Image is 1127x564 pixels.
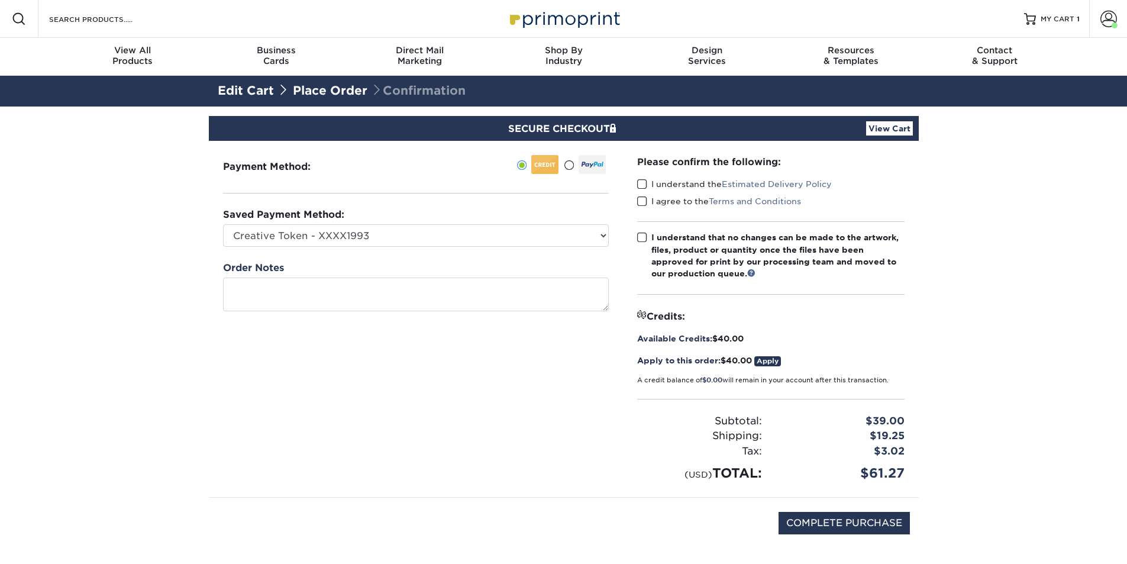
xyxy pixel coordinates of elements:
[779,512,910,534] input: COMPLETE PURCHASE
[223,261,284,275] label: Order Notes
[204,38,348,76] a: BusinessCards
[61,45,205,56] span: View All
[923,38,1067,76] a: Contact& Support
[702,376,722,384] span: $0.00
[779,45,923,66] div: & Templates
[637,356,721,365] span: Apply to this order:
[684,469,712,479] small: (USD)
[348,45,492,66] div: Marketing
[771,463,913,483] div: $61.27
[223,208,344,222] label: Saved Payment Method:
[348,38,492,76] a: Direct MailMarketing
[628,444,771,459] div: Tax:
[771,444,913,459] div: $3.02
[204,45,348,56] span: Business
[923,45,1067,56] span: Contact
[204,45,348,66] div: Cards
[628,428,771,444] div: Shipping:
[223,161,340,172] h3: Payment Method:
[637,334,712,343] span: Available Credits:
[635,38,779,76] a: DesignServices
[771,428,913,444] div: $19.25
[1077,15,1080,23] span: 1
[866,121,913,136] a: View Cart
[635,45,779,56] span: Design
[61,45,205,66] div: Products
[637,155,905,169] div: Please confirm the following:
[371,83,466,98] span: Confirmation
[637,309,905,323] div: Credits:
[348,45,492,56] span: Direct Mail
[628,463,771,483] div: TOTAL:
[635,45,779,66] div: Services
[637,195,801,207] label: I agree to the
[508,123,619,134] span: SECURE CHECKOUT
[779,38,923,76] a: Resources& Templates
[637,178,832,190] label: I understand the
[1041,14,1074,24] span: MY CART
[61,38,205,76] a: View AllProducts
[505,6,623,31] img: Primoprint
[779,45,923,56] span: Resources
[218,83,274,98] a: Edit Cart
[628,414,771,429] div: Subtotal:
[637,333,905,344] div: $40.00
[722,179,832,189] a: Estimated Delivery Policy
[492,45,635,56] span: Shop By
[754,356,781,366] a: Apply
[709,196,801,206] a: Terms and Conditions
[48,12,163,26] input: SEARCH PRODUCTS.....
[293,83,367,98] a: Place Order
[651,231,905,280] div: I understand that no changes can be made to the artwork, files, product or quantity once the file...
[771,414,913,429] div: $39.00
[637,354,905,366] div: $40.00
[637,376,889,384] small: A credit balance of will remain in your account after this transaction.
[492,45,635,66] div: Industry
[923,45,1067,66] div: & Support
[492,38,635,76] a: Shop ByIndustry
